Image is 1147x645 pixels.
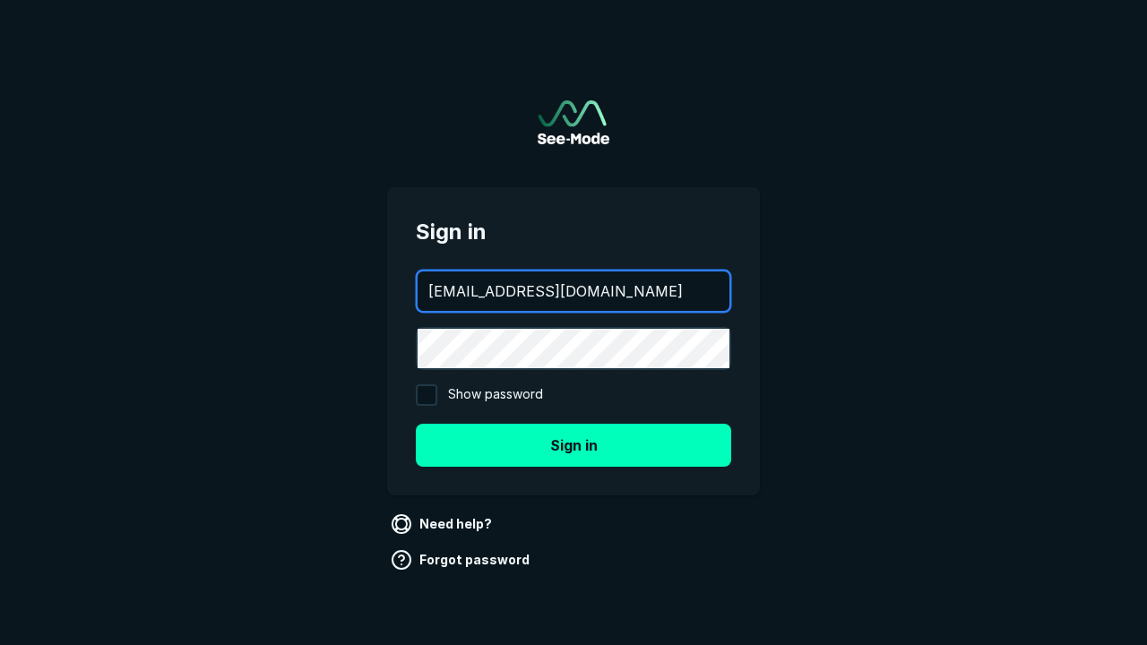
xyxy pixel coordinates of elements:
[448,384,543,406] span: Show password
[416,424,731,467] button: Sign in
[387,510,499,538] a: Need help?
[418,271,729,311] input: your@email.com
[416,216,731,248] span: Sign in
[538,100,609,144] a: Go to sign in
[538,100,609,144] img: See-Mode Logo
[387,546,537,574] a: Forgot password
